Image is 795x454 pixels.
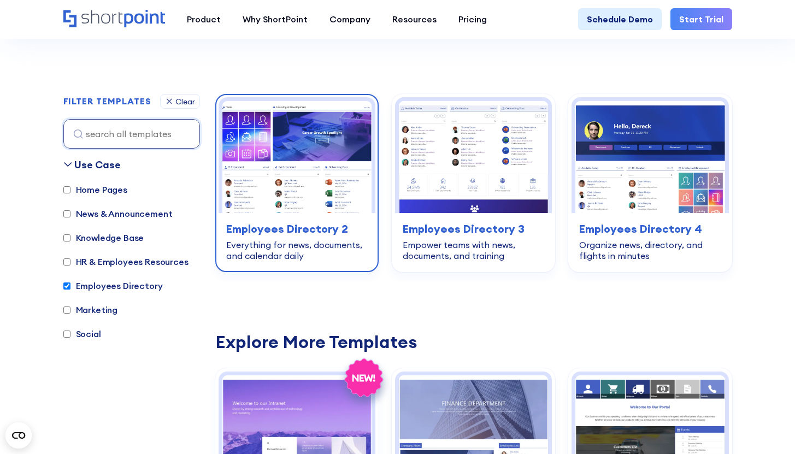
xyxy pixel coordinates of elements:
[403,239,544,261] div: Empower teams with news, documents, and training
[740,402,795,454] iframe: Chat Widget
[63,183,127,196] label: Home Pages
[63,10,165,28] a: Home
[63,97,151,107] h2: FILTER TEMPLATES
[63,234,70,241] input: Knowledge Base
[63,279,163,292] label: Employees Directory
[392,13,437,26] div: Resources
[63,210,70,217] input: News & Announcement
[187,13,221,26] div: Product
[63,303,118,316] label: Marketing
[63,119,200,149] input: search all templates
[399,101,548,213] img: SharePoint team site template: Empower teams with news, documents, and training | ShortPoint Temp...
[575,101,725,213] img: SharePoint employee directory template: Organize news, directory, and flights in minutes | ShortP...
[63,186,70,193] input: Home Pages
[232,8,319,30] a: Why ShortPoint
[215,333,732,351] div: Explore More Templates
[5,422,32,449] button: Open CMP widget
[63,207,173,220] label: News & Announcement
[329,13,370,26] div: Company
[176,8,232,30] a: Product
[175,98,195,105] div: Clear
[63,258,70,266] input: HR & Employees Resources
[458,13,487,26] div: Pricing
[579,221,721,237] h3: Employees Directory 4
[403,221,544,237] h3: Employees Directory 3
[74,157,121,172] div: Use Case
[670,8,732,30] a: Start Trial
[63,282,70,290] input: Employees Directory
[63,231,144,244] label: Knowledge Base
[215,94,379,272] a: SharePoint template team site: Everything for news, documents, and calendar daily | ShortPoint Te...
[579,239,721,261] div: Organize news, directory, and flights in minutes
[226,239,368,261] div: Everything for news, documents, and calendar daily
[243,13,308,26] div: Why ShortPoint
[222,101,372,213] img: SharePoint template team site: Everything for news, documents, and calendar daily | ShortPoint Te...
[568,94,732,272] a: SharePoint employee directory template: Organize news, directory, and flights in minutes | ShortP...
[63,306,70,314] input: Marketing
[319,8,381,30] a: Company
[392,94,555,272] a: SharePoint team site template: Empower teams with news, documents, and training | ShortPoint Temp...
[63,327,101,340] label: Social
[226,221,368,237] h3: Employees Directory 2
[381,8,447,30] a: Resources
[63,255,189,268] label: HR & Employees Resources
[578,8,662,30] a: Schedule Demo
[63,331,70,338] input: Social
[447,8,498,30] a: Pricing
